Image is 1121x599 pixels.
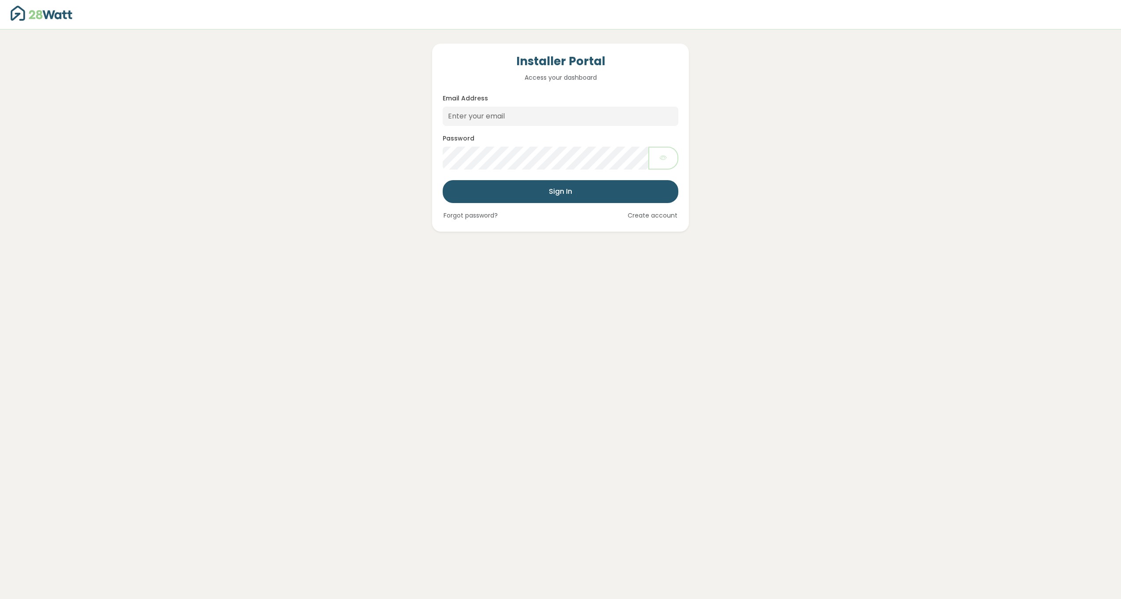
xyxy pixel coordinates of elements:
[443,180,678,203] button: Sign In
[443,134,474,143] label: Password
[11,6,72,21] img: 28Watt
[627,210,678,221] a: Create account
[443,94,488,103] label: Email Address
[443,73,678,82] p: Access your dashboard
[443,54,678,69] h4: Installer Portal
[443,107,678,126] input: Enter your email
[443,210,499,221] button: Forgot password?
